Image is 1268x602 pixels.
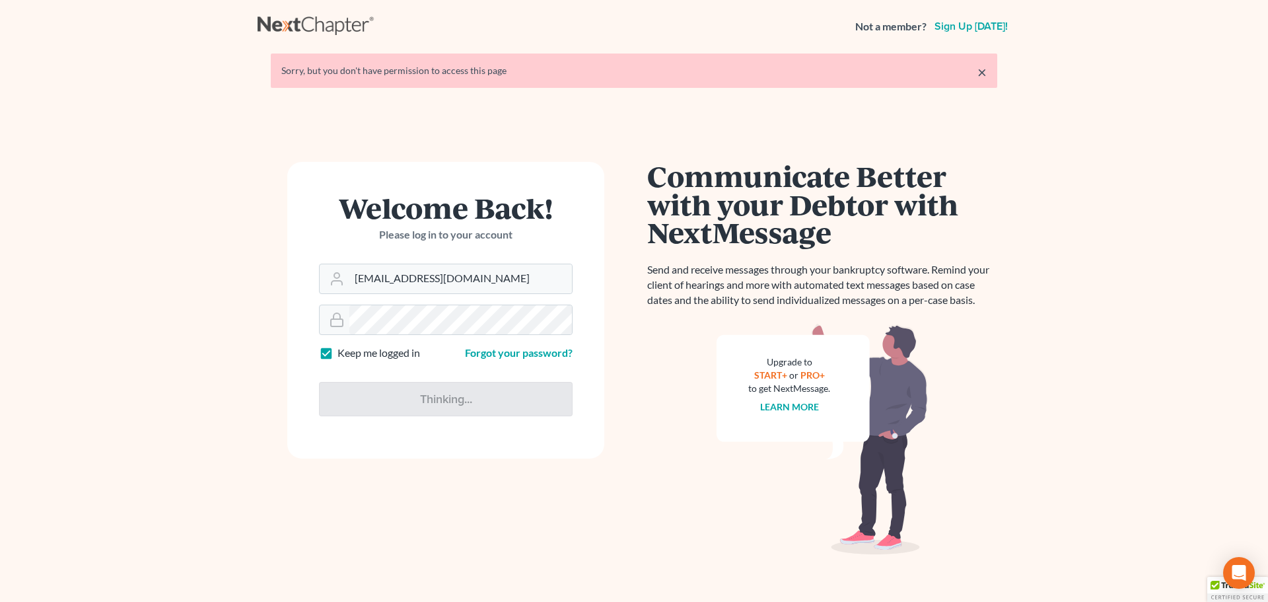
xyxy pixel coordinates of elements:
h1: Welcome Back! [319,194,573,222]
a: Forgot your password? [465,346,573,359]
h1: Communicate Better with your Debtor with NextMessage [647,162,997,246]
a: Learn more [760,401,819,412]
div: to get NextMessage. [748,382,830,395]
span: or [789,369,798,381]
a: START+ [754,369,787,381]
strong: Not a member? [855,19,927,34]
div: Sorry, but you don't have permission to access this page [281,64,987,77]
a: Sign up [DATE]! [932,21,1010,32]
p: Send and receive messages through your bankruptcy software. Remind your client of hearings and mo... [647,262,997,308]
input: Thinking... [319,382,573,416]
a: PRO+ [800,369,825,381]
label: Keep me logged in [337,346,420,361]
div: Open Intercom Messenger [1223,557,1255,589]
img: nextmessage_bg-59042aed3d76b12b5cd301f8e5b87938c9018125f34e5fa2b7a6b67550977c72.svg [717,324,928,555]
p: Please log in to your account [319,227,573,243]
a: × [977,64,987,80]
div: TrustedSite Certified [1207,577,1268,602]
input: Email Address [349,264,572,293]
div: Upgrade to [748,356,830,369]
